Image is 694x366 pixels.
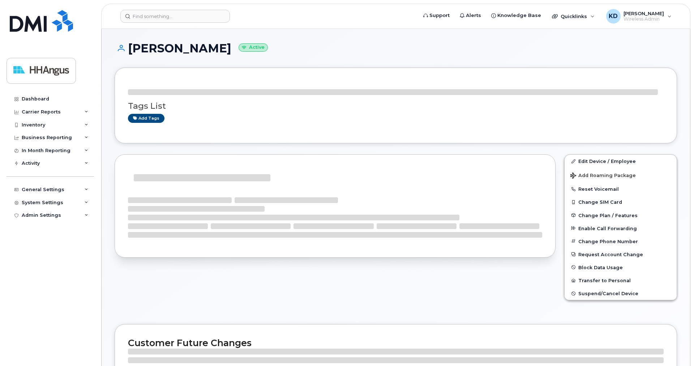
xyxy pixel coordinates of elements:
[565,182,677,195] button: Reset Voicemail
[239,43,268,52] small: Active
[565,168,677,182] button: Add Roaming Package
[115,42,677,55] h1: [PERSON_NAME]
[565,287,677,300] button: Suspend/Cancel Device
[565,209,677,222] button: Change Plan / Features
[570,173,636,180] span: Add Roaming Package
[578,212,638,218] span: Change Plan / Features
[565,195,677,208] button: Change SIM Card
[128,102,664,111] h3: Tags List
[128,114,164,123] a: Add tags
[565,222,677,235] button: Enable Call Forwarding
[565,261,677,274] button: Block Data Usage
[565,274,677,287] button: Transfer to Personal
[578,291,638,296] span: Suspend/Cancel Device
[565,248,677,261] button: Request Account Change
[565,235,677,248] button: Change Phone Number
[578,225,637,231] span: Enable Call Forwarding
[565,155,677,168] a: Edit Device / Employee
[128,337,664,348] h2: Customer Future Changes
